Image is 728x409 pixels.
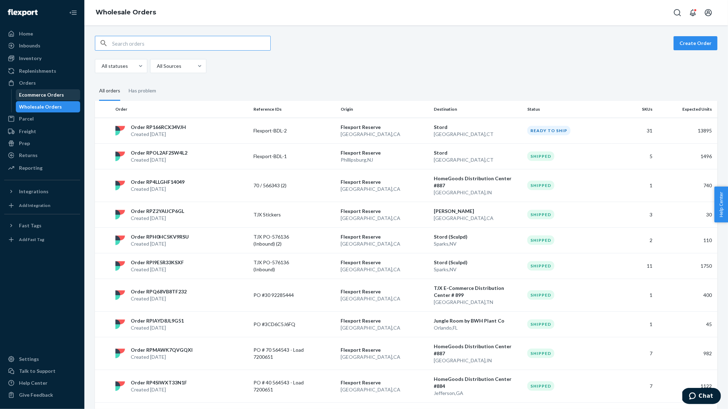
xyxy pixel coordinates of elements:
[655,169,717,202] td: 740
[341,324,429,331] p: [GEOGRAPHIC_DATA] , CA
[19,79,36,86] div: Orders
[115,210,125,220] img: flexport logo
[19,103,62,110] div: Wholesale Orders
[655,253,717,279] td: 1750
[612,370,655,402] td: 7
[341,240,429,247] p: [GEOGRAPHIC_DATA] , CA
[253,211,310,218] p: TJX Stickers
[131,131,186,138] p: Created [DATE]
[655,311,717,337] td: 45
[434,343,522,357] p: HomeGoods Distribution Center #887
[655,202,717,227] td: 30
[131,240,189,247] p: Created [DATE]
[612,202,655,227] td: 3
[655,101,717,118] th: Expected Units
[434,240,522,247] p: Sparks , NV
[19,55,41,62] div: Inventory
[434,156,522,163] p: [GEOGRAPHIC_DATA] , CT
[341,379,429,386] p: Flexport Reserve
[341,346,429,353] p: Flexport Reserve
[253,153,310,160] p: Flexport-BDL-1
[4,365,80,377] button: Talk to Support
[434,299,522,306] p: [GEOGRAPHIC_DATA] , TN
[19,356,39,363] div: Settings
[341,317,429,324] p: Flexport Reserve
[527,319,554,329] div: Shipped
[612,101,655,118] th: SKUs
[19,188,49,195] div: Integrations
[674,36,717,50] button: Create Order
[341,386,429,393] p: [GEOGRAPHIC_DATA] , CA
[112,36,270,50] input: Search orders
[341,259,429,266] p: Flexport Reserve
[527,261,554,271] div: Shipped
[19,379,47,387] div: Help Center
[253,259,310,273] p: TJX PO-576136 (Inbound)
[434,189,522,196] p: [GEOGRAPHIC_DATA] , IN
[434,259,522,266] p: Stord (Sculpd)
[129,82,156,100] div: Has problem
[655,227,717,253] td: 110
[341,215,429,222] p: [GEOGRAPHIC_DATA] , CA
[131,186,185,193] p: Created [DATE]
[4,162,80,174] a: Reporting
[253,182,310,189] p: 70 / 566343 (2)
[434,124,522,131] p: Stord
[434,266,522,273] p: Sparks , NV
[527,126,571,135] div: Ready to ship
[19,140,30,147] div: Prep
[19,128,36,135] div: Freight
[434,285,522,299] p: TJX E-Commerce Distribution Center # 899
[612,227,655,253] td: 2
[612,169,655,202] td: 1
[99,82,120,101] div: All orders
[19,164,43,171] div: Reporting
[251,101,338,118] th: Reference IDs
[4,113,80,124] a: Parcel
[115,151,125,161] img: flexport logo
[253,379,310,393] p: PO # 40 564543 - Load 7200651
[19,42,40,49] div: Inbounds
[131,178,185,186] p: Order RP4LLGHF14049
[101,63,102,70] input: All statuses
[612,143,655,169] td: 5
[527,210,554,219] div: Shipped
[434,131,522,138] p: [GEOGRAPHIC_DATA] , CT
[4,53,80,64] a: Inventory
[4,65,80,77] a: Replenishments
[131,295,187,302] p: Created [DATE]
[19,67,56,74] div: Replenishments
[131,266,184,273] p: Created [DATE]
[131,233,189,240] p: Order RPH0HC5KV9RSU
[527,151,554,161] div: Shipped
[131,346,193,353] p: Order RPMAWK7QVGQXI
[96,8,156,16] a: Wholesale Orders
[19,115,34,122] div: Parcel
[527,290,554,300] div: Shipped
[527,181,554,190] div: Shipped
[434,390,522,397] p: Jefferson , GA
[341,353,429,361] p: [GEOGRAPHIC_DATA] , CA
[612,311,655,337] td: 1
[655,337,717,370] td: 982
[16,101,80,112] a: Wholesale Orders
[341,156,429,163] p: Phillipsburg , NJ
[115,349,125,358] img: flexport logo
[253,292,310,299] p: PO #30 92285444
[434,357,522,364] p: [GEOGRAPHIC_DATA] , IN
[612,253,655,279] td: 11
[16,89,80,100] a: Ecommerce Orders
[338,101,431,118] th: Origin
[131,288,187,295] p: Order RPQ68VB8TF232
[701,6,715,20] button: Open account menu
[527,235,554,245] div: Shipped
[131,324,184,331] p: Created [DATE]
[66,6,80,20] button: Close Navigation
[527,381,554,391] div: Shipped
[612,337,655,370] td: 7
[8,9,38,16] img: Flexport logo
[4,150,80,161] a: Returns
[19,391,53,398] div: Give Feedback
[341,233,429,240] p: Flexport Reserve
